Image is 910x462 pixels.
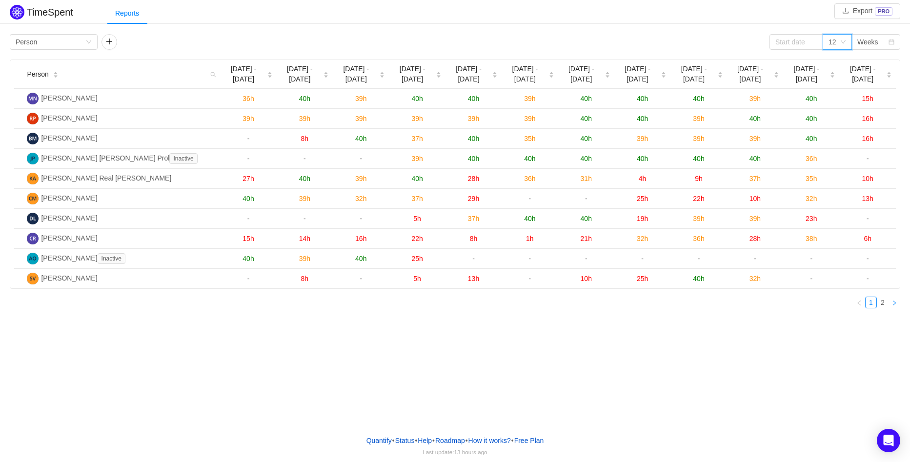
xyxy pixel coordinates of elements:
[355,255,366,262] span: 40h
[299,95,310,102] span: 40h
[492,74,498,77] i: icon: caret-down
[511,437,514,444] span: •
[749,275,761,282] span: 32h
[470,235,478,242] span: 8h
[41,274,97,282] span: [PERSON_NAME]
[889,297,900,308] li: Next Page
[206,60,220,88] i: icon: search
[411,235,423,242] span: 22h
[749,155,761,162] span: 40h
[393,64,431,84] span: [DATE] - [DATE]
[637,235,648,242] span: 32h
[299,255,310,262] span: 39h
[355,135,366,142] span: 40h
[492,70,498,77] div: Sort
[415,437,417,444] span: •
[806,135,817,142] span: 40h
[585,195,587,202] span: -
[413,215,421,222] span: 5h
[247,275,250,282] span: -
[581,115,592,122] span: 40h
[303,155,306,162] span: -
[247,135,250,142] span: -
[581,175,592,182] span: 31h
[661,70,667,73] i: icon: caret-up
[355,115,366,122] span: 39h
[877,297,888,308] a: 2
[243,175,254,182] span: 27h
[27,153,39,164] img: JM
[774,74,779,77] i: icon: caret-down
[862,95,873,102] span: 15h
[581,235,592,242] span: 21h
[303,215,306,222] span: -
[299,235,310,242] span: 14h
[693,195,704,202] span: 22h
[717,70,723,77] div: Sort
[840,39,846,46] i: icon: down
[299,115,310,122] span: 39h
[867,155,869,162] span: -
[693,215,704,222] span: 39h
[731,64,769,84] span: [DATE] - [DATE]
[524,155,535,162] span: 40h
[806,175,817,182] span: 35h
[618,64,657,84] span: [DATE] - [DATE]
[465,437,468,444] span: •
[674,64,713,84] span: [DATE] - [DATE]
[524,175,535,182] span: 36h
[53,74,58,77] i: icon: caret-down
[862,175,873,182] span: 10h
[107,2,147,24] div: Reports
[637,275,648,282] span: 25h
[637,115,648,122] span: 40h
[449,64,488,84] span: [DATE] - [DATE]
[581,275,592,282] span: 10h
[411,195,423,202] span: 37h
[395,433,415,448] a: Status
[41,174,171,182] span: [PERSON_NAME] Real [PERSON_NAME]
[774,70,779,73] i: icon: caret-up
[585,255,587,262] span: -
[324,74,329,77] i: icon: caret-down
[749,215,761,222] span: 39h
[830,74,835,77] i: icon: caret-down
[865,297,877,308] li: 1
[243,255,254,262] span: 40h
[806,195,817,202] span: 32h
[581,215,592,222] span: 40h
[864,235,871,242] span: 6h
[749,115,761,122] span: 40h
[529,275,531,282] span: -
[243,95,254,102] span: 36h
[41,134,97,142] span: [PERSON_NAME]
[27,193,39,204] img: CM
[299,175,310,182] span: 40h
[411,175,423,182] span: 40h
[98,253,125,264] span: Inactive
[224,64,263,84] span: [DATE] - [DATE]
[27,273,39,284] img: SV
[299,195,310,202] span: 39h
[639,175,647,182] span: 4h
[562,64,601,84] span: [DATE] - [DATE]
[101,34,117,50] button: icon: plus
[468,433,511,448] button: How it works?
[355,195,366,202] span: 32h
[27,7,73,18] h2: TimeSpent
[637,195,648,202] span: 25h
[661,70,667,77] div: Sort
[411,135,423,142] span: 37h
[877,297,889,308] li: 2
[862,115,873,122] span: 16h
[514,433,545,448] button: Free Plan
[806,215,817,222] span: 23h
[413,275,421,282] span: 5h
[806,235,817,242] span: 38h
[379,70,385,77] div: Sort
[834,3,900,19] button: icon: downloadExportPRO
[41,94,97,102] span: [PERSON_NAME]
[749,235,761,242] span: 28h
[468,215,479,222] span: 37h
[886,70,892,77] div: Sort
